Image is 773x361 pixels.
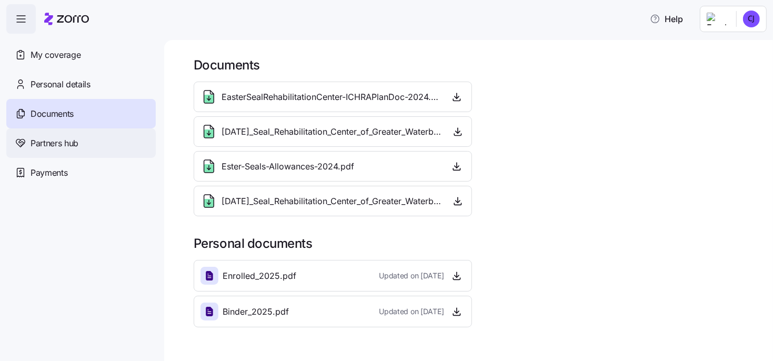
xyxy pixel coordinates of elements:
[223,269,296,283] span: Enrolled_2025.pdf
[222,91,440,104] span: EasterSealRehabilitationCenter-ICHRAPlanDoc-2024.pdf
[6,69,156,99] a: Personal details
[31,78,91,91] span: Personal details
[222,195,442,208] span: [DATE]_Seal_Rehabilitation_Center_of_Greater_Waterbury_-_Allowance_Model_-_2025.pdf
[31,48,81,62] span: My coverage
[6,128,156,158] a: Partners hub
[31,137,78,150] span: Partners hub
[194,57,758,73] h1: Documents
[31,107,74,121] span: Documents
[379,306,444,317] span: Updated on [DATE]
[6,99,156,128] a: Documents
[743,11,760,27] img: acc6b547d36affeca0b27059ed607f38
[379,270,444,281] span: Updated on [DATE]
[222,125,442,138] span: [DATE]_Seal_Rehabilitation_Center_of_Greater_Waterbury%2C_Inc._-_Notice_-_2025.pdf
[223,305,289,318] span: Binder_2025.pdf
[650,13,683,25] span: Help
[31,166,67,179] span: Payments
[222,160,354,173] span: Ester-Seals-Allowances-2024.pdf
[707,13,728,25] img: Employer logo
[6,158,156,187] a: Payments
[6,40,156,69] a: My coverage
[641,8,691,29] button: Help
[194,235,758,252] h1: Personal documents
